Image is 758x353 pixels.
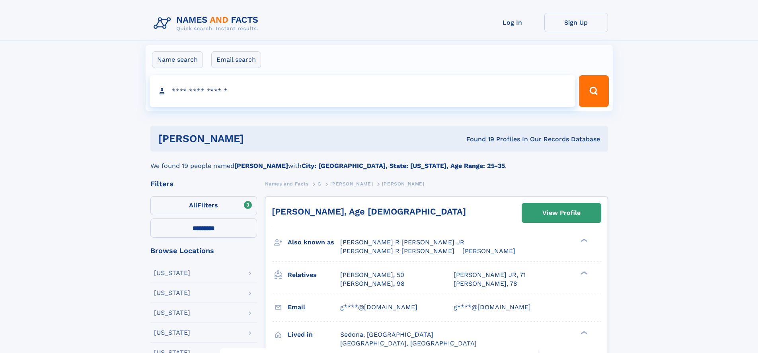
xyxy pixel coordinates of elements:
[579,330,588,335] div: ❯
[288,236,340,249] h3: Also known as
[288,268,340,282] h3: Relatives
[340,339,477,347] span: [GEOGRAPHIC_DATA], [GEOGRAPHIC_DATA]
[579,238,588,243] div: ❯
[150,247,257,254] div: Browse Locations
[454,271,526,279] a: [PERSON_NAME] JR, 71
[272,207,466,216] a: [PERSON_NAME], Age [DEMOGRAPHIC_DATA]
[152,51,203,68] label: Name search
[340,247,454,255] span: [PERSON_NAME] R [PERSON_NAME]
[544,13,608,32] a: Sign Up
[522,203,601,222] a: View Profile
[265,179,309,189] a: Names and Facts
[330,179,373,189] a: [PERSON_NAME]
[154,330,190,336] div: [US_STATE]
[302,162,505,170] b: City: [GEOGRAPHIC_DATA], State: [US_STATE], Age Range: 25-35
[542,204,581,222] div: View Profile
[189,201,197,209] span: All
[454,279,517,288] a: [PERSON_NAME], 78
[340,271,404,279] a: [PERSON_NAME], 50
[154,310,190,316] div: [US_STATE]
[154,290,190,296] div: [US_STATE]
[150,75,576,107] input: search input
[340,238,464,246] span: [PERSON_NAME] R [PERSON_NAME] JR
[340,279,405,288] a: [PERSON_NAME], 98
[462,247,515,255] span: [PERSON_NAME]
[481,13,544,32] a: Log In
[579,270,588,275] div: ❯
[355,135,600,144] div: Found 19 Profiles In Our Records Database
[382,181,425,187] span: [PERSON_NAME]
[330,181,373,187] span: [PERSON_NAME]
[211,51,261,68] label: Email search
[150,196,257,215] label: Filters
[150,152,608,171] div: We found 19 people named with .
[158,134,355,144] h1: [PERSON_NAME]
[318,181,322,187] span: G
[234,162,288,170] b: [PERSON_NAME]
[150,13,265,34] img: Logo Names and Facts
[154,270,190,276] div: [US_STATE]
[579,75,608,107] button: Search Button
[288,328,340,341] h3: Lived in
[318,179,322,189] a: G
[288,300,340,314] h3: Email
[150,180,257,187] div: Filters
[340,331,433,338] span: Sedona, [GEOGRAPHIC_DATA]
